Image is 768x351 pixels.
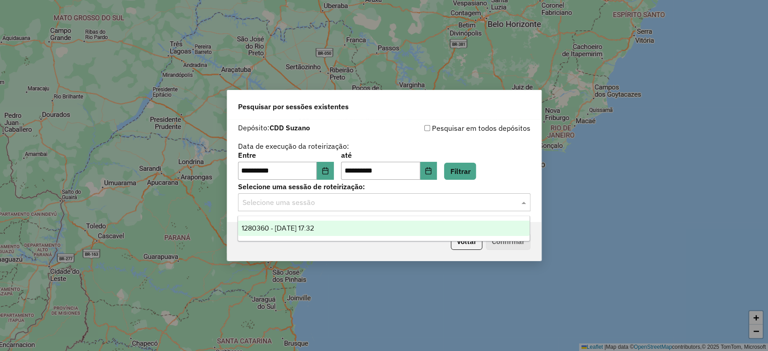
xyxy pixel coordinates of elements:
[238,122,310,133] label: Depósito:
[238,216,530,241] ng-dropdown-panel: Options list
[238,181,530,192] label: Selecione uma sessão de roteirização:
[238,101,349,112] span: Pesquisar por sessões existentes
[242,224,314,232] span: 1280360 - [DATE] 17:32
[444,163,476,180] button: Filtrar
[317,162,334,180] button: Choose Date
[238,150,334,160] label: Entre
[341,150,437,160] label: até
[420,162,437,180] button: Choose Date
[238,141,349,151] label: Data de execução da roteirização:
[384,123,530,133] div: Pesquisar em todos depósitos
[269,123,310,132] strong: CDD Suzano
